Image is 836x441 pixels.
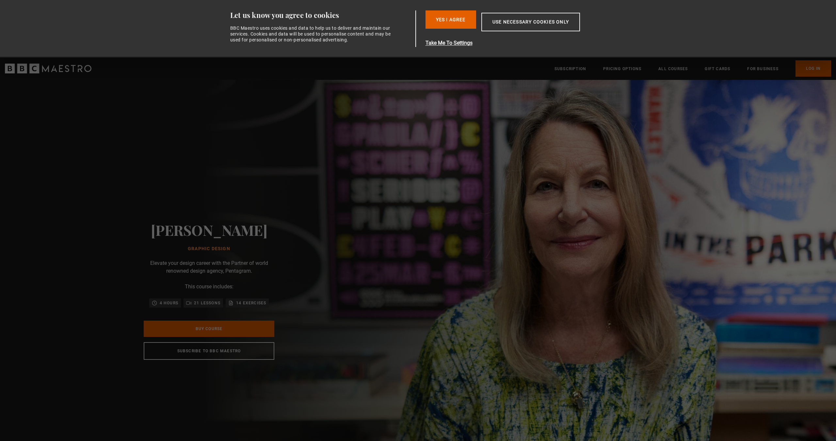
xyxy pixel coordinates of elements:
button: Use necessary cookies only [481,13,580,31]
p: Elevate your design career with the Partner of world renowned design agency, Pentagram. [144,259,274,275]
svg: BBC Maestro [5,64,91,73]
p: 14 exercises [236,300,266,306]
a: Pricing Options [603,66,641,72]
div: BBC Maestro uses cookies and data to help us to deliver and maintain our services. Cookies and da... [230,25,395,43]
button: Take Me To Settings [426,39,611,47]
a: All Courses [658,66,688,72]
p: 21 lessons [194,300,220,306]
nav: Primary [555,60,831,77]
a: Gift Cards [705,66,730,72]
div: Let us know you agree to cookies [230,10,413,20]
h2: [PERSON_NAME] [151,221,267,238]
a: Subscription [555,66,586,72]
p: This course includes: [185,283,233,291]
a: Subscribe to BBC Maestro [144,342,274,360]
a: Log In [796,60,831,77]
p: 4 hours [160,300,178,306]
a: Buy Course [144,321,274,337]
h1: Graphic Design [151,246,267,251]
button: Yes I Agree [426,10,476,29]
a: For business [747,66,778,72]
